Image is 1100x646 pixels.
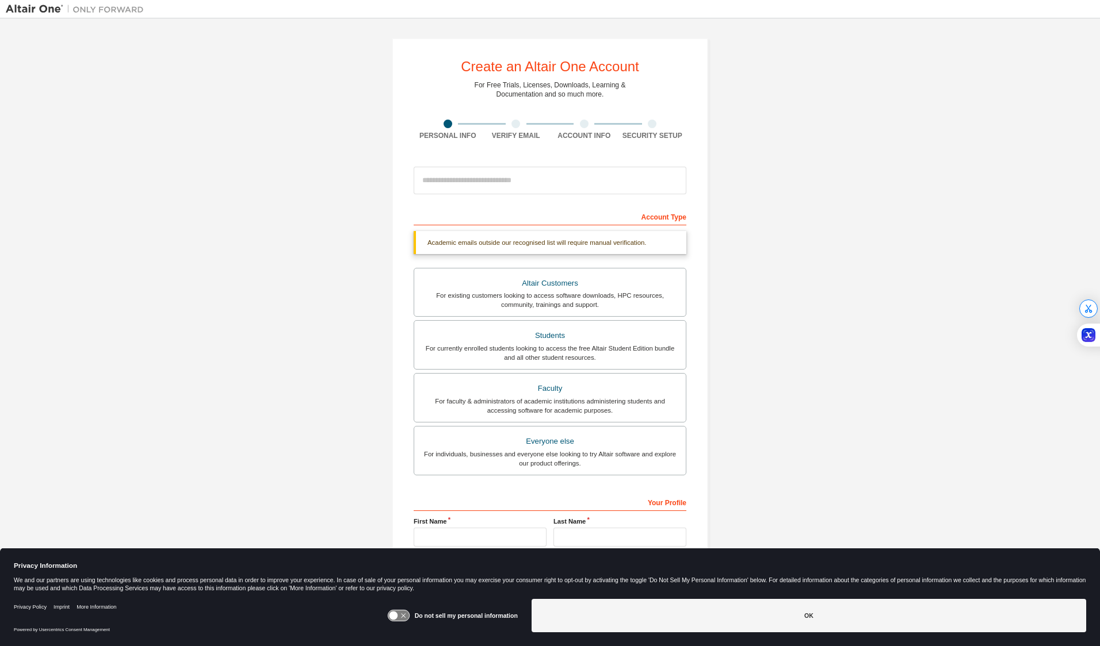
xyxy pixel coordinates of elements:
div: For existing customers looking to access software downloads, HPC resources, community, trainings ... [421,291,679,309]
label: First Name [414,517,547,526]
div: Your Profile [414,493,686,511]
div: Account Info [550,131,618,140]
div: For faculty & administrators of academic institutions administering students and accessing softwa... [421,397,679,415]
div: Personal Info [414,131,482,140]
div: Security Setup [618,131,687,140]
div: For individuals, businesses and everyone else looking to try Altair software and explore our prod... [421,449,679,468]
div: Account Type [414,207,686,225]
div: Everyone else [421,433,679,449]
div: Academic emails outside our recognised list will require manual verification. [414,231,686,254]
img: Altair One [6,3,150,15]
div: Altair Customers [421,275,679,291]
div: Create an Altair One Account [461,60,639,74]
div: For currently enrolled students looking to access the free Altair Student Edition bundle and all ... [421,344,679,362]
div: Faculty [421,380,679,397]
label: Last Name [553,517,686,526]
div: Students [421,328,679,344]
div: Verify Email [482,131,551,140]
div: For Free Trials, Licenses, Downloads, Learning & Documentation and so much more. [475,80,626,99]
